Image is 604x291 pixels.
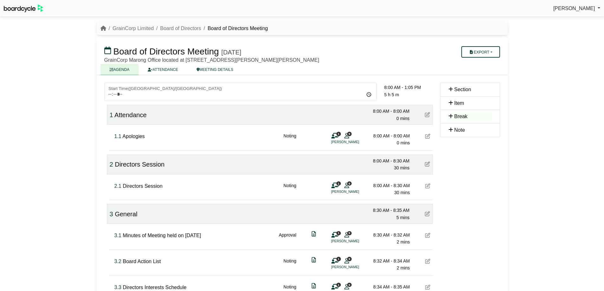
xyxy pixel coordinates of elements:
div: 8:34 AM - 8:35 AM [366,283,410,290]
span: Break [454,114,468,119]
div: Noting [283,182,296,196]
div: 8:00 AM - 1:05 PM [384,84,433,91]
span: 1 [336,132,341,136]
div: 8:30 AM - 8:35 AM [365,207,410,214]
span: Click to fine tune number [110,161,113,168]
span: Apologies [122,134,145,139]
span: 0 mins [397,140,410,145]
div: 8:32 AM - 8:34 AM [366,257,410,264]
div: Approval [279,231,296,246]
span: 1 [336,283,341,287]
span: Directors Interests Schedule [123,285,186,290]
li: [PERSON_NAME] [331,139,379,145]
nav: breadcrumb [101,24,268,33]
span: Directors Session [123,183,162,189]
span: 0 mins [396,116,409,121]
div: Noting [283,257,296,272]
span: Click to fine tune number [114,285,121,290]
span: 1 [336,257,341,261]
span: Click to fine tune number [110,111,113,118]
div: [DATE] [221,48,241,56]
a: MEETING DETAILS [187,64,243,75]
a: Board of Directors [160,26,201,31]
li: [PERSON_NAME] [331,264,379,270]
span: Minutes of Meeting held on [DATE] [123,233,201,238]
div: 8:00 AM - 8:00 AM [366,132,410,139]
span: 1 [336,231,341,235]
a: [PERSON_NAME] [553,4,600,13]
span: 2 mins [397,239,410,244]
span: Note [454,127,465,133]
span: 30 mins [394,165,409,170]
span: 30 mins [394,190,410,195]
span: Section [454,87,471,92]
a: GrainCorp Limited [113,26,154,31]
span: Click to fine tune number [114,259,121,264]
span: 9 [347,257,352,261]
div: 8:00 AM - 8:30 AM [365,157,410,164]
div: Noting [283,132,296,147]
span: 2 mins [397,265,410,270]
span: 5 mins [396,215,409,220]
span: 5 h 5 m [384,92,399,97]
span: Click to fine tune number [110,211,113,218]
span: 1 [336,181,341,186]
button: Export [461,46,500,58]
li: [PERSON_NAME] [331,238,379,244]
span: Click to fine tune number [114,183,121,189]
span: 9 [347,231,352,235]
li: Board of Directors Meeting [201,24,268,33]
a: AGENDA [101,64,139,75]
span: 9 [347,181,352,186]
span: Directors Session [115,161,165,168]
span: 9 [347,132,352,136]
span: Attendance [114,111,146,118]
img: BoardcycleBlackGreen-aaafeed430059cb809a45853b8cf6d952af9d84e6e89e1f1685b34bfd5cb7d64.svg [4,4,43,12]
div: 8:30 AM - 8:32 AM [366,231,410,238]
span: [PERSON_NAME] [553,6,595,11]
span: Board Action List [123,259,161,264]
span: Item [454,100,464,106]
div: 8:00 AM - 8:00 AM [365,108,410,115]
span: Board of Directors Meeting [113,47,219,56]
span: 9 [347,283,352,287]
span: Click to fine tune number [114,134,121,139]
a: ATTENDANCE [139,64,187,75]
span: Click to fine tune number [114,233,121,238]
span: General [115,211,137,218]
span: GrainCorp Marong Office located at [STREET_ADDRESS][PERSON_NAME][PERSON_NAME] [104,57,319,63]
li: [PERSON_NAME] [331,189,379,194]
div: 8:00 AM - 8:30 AM [366,182,410,189]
